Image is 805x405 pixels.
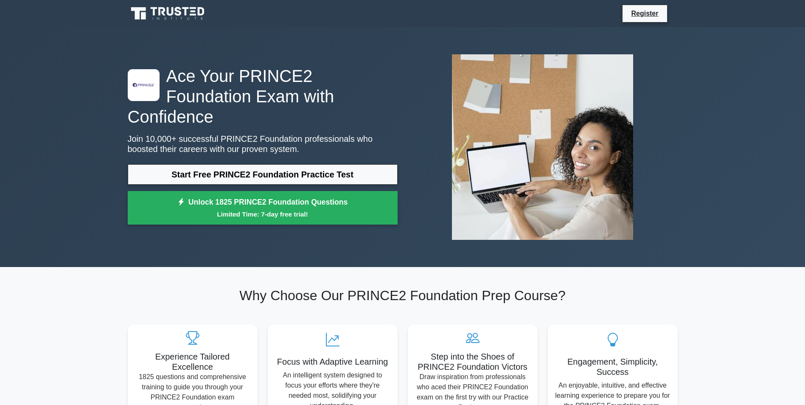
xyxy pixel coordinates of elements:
[135,352,251,372] h5: Experience Tailored Excellence
[626,8,663,19] a: Register
[555,357,671,377] h5: Engagement, Simplicity, Success
[128,191,398,225] a: Unlock 1825 PRINCE2 Foundation QuestionsLimited Time: 7-day free trial!
[275,357,391,367] h5: Focus with Adaptive Learning
[138,209,387,219] small: Limited Time: 7-day free trial!
[128,134,398,154] p: Join 10,000+ successful PRINCE2 Foundation professionals who boosted their careers with our prove...
[128,164,398,185] a: Start Free PRINCE2 Foundation Practice Test
[415,352,531,372] h5: Step into the Shoes of PRINCE2 Foundation Victors
[128,66,398,127] h1: Ace Your PRINCE2 Foundation Exam with Confidence
[128,287,678,304] h2: Why Choose Our PRINCE2 Foundation Prep Course?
